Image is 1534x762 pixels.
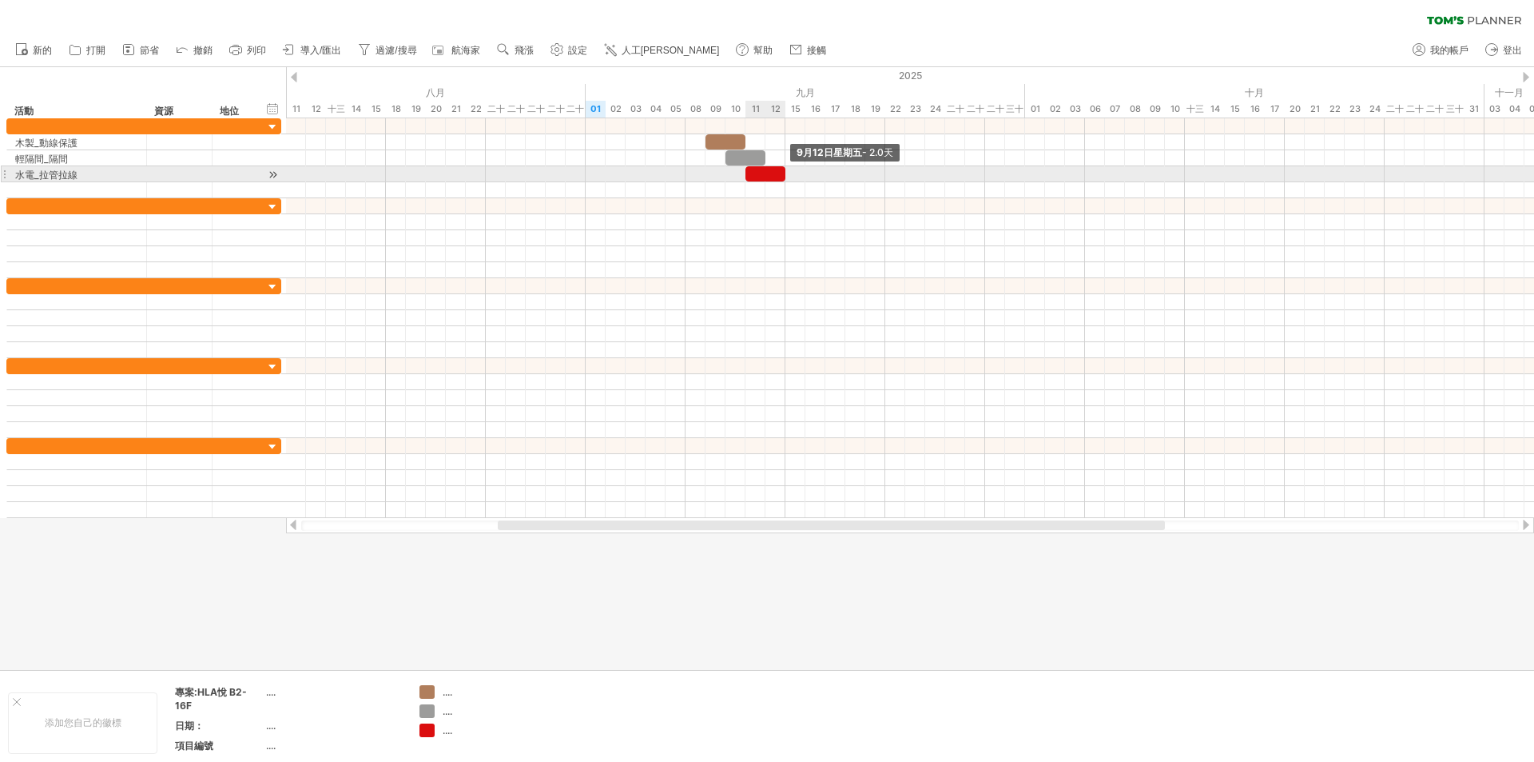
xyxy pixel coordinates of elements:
[566,103,584,131] font: 二十九
[546,101,566,118] div: 2025年8月28日星期四
[175,720,204,732] font: 日期：
[443,724,452,736] font: ....
[606,101,626,118] div: 2025年9月2日星期二
[1409,40,1473,61] a: 我的帳戶
[286,101,306,118] div: 2025年8月11日星期一
[745,101,765,118] div: 2025年9月11日，星期四
[1065,101,1085,118] div: 2025年10月3日星期五
[546,40,592,61] a: 設定
[1504,101,1524,118] div: 2025年11月4日星期二
[376,45,416,56] font: 過濾/搜尋
[451,45,480,56] font: 航海家
[33,45,52,56] font: 新的
[1464,101,1484,118] div: 2025年10月31日星期五
[1050,103,1061,114] font: 02
[430,40,485,61] a: 航海家
[590,103,601,114] font: 01
[987,103,1004,131] font: 二十九
[686,101,705,118] div: 2025年9月8日星期一
[166,84,586,101] div: 2025年8月
[1130,103,1141,114] font: 08
[306,101,326,118] div: 2025年8月12日星期二
[312,103,321,114] font: 12
[1349,103,1361,114] font: 23
[1250,103,1260,114] font: 16
[1345,101,1365,118] div: 2025年10月23日星期四
[967,103,984,131] font: 二十六
[630,103,642,114] font: 03
[930,103,941,114] font: 24
[725,101,745,118] div: 2025年9月10日星期三
[1031,103,1040,114] font: 01
[352,103,361,114] font: 14
[372,103,381,114] font: 15
[1369,103,1381,114] font: 24
[1426,103,1444,131] font: 二十九
[670,103,682,114] font: 05
[1405,101,1425,118] div: 2025年10月28日星期二
[796,86,815,98] font: 九月
[1105,101,1125,118] div: 2025年10月7日星期二
[1025,101,1045,118] div: 2025年10月1日星期三
[1365,101,1385,118] div: 2025年10月24日星期五
[1270,103,1279,114] font: 17
[247,45,266,56] font: 列印
[1310,103,1320,114] font: 21
[175,686,247,712] font: 專案:HLA悅 B2-16F
[86,45,105,56] font: 打開
[446,101,466,118] div: 2025年8月21日星期四
[486,101,506,118] div: 2025年8月25日星期一
[1445,101,1464,118] div: 2025年10月30日，星期四
[825,101,845,118] div: 2025年9月17日星期三
[1503,45,1522,56] font: 登出
[1481,40,1527,61] a: 登出
[451,103,461,114] font: 21
[1245,101,1265,118] div: 2025年10月16日星期四
[391,103,401,114] font: 18
[811,103,821,114] font: 16
[15,137,77,149] font: 木製_動線保護
[15,153,68,165] font: 輕隔間_隔間
[731,103,741,114] font: 10
[547,103,565,131] font: 二十八
[487,103,505,131] font: 二十五
[65,40,110,61] a: 打開
[411,103,421,114] font: 19
[646,101,666,118] div: 2025年9月4日，星期四
[899,70,922,82] font: 2025
[845,101,865,118] div: 2025年9月18日星期四
[1386,103,1404,131] font: 二十七
[771,103,781,114] font: 12
[1489,103,1500,114] font: 03
[785,40,831,61] a: 接觸
[797,146,862,158] font: 9月12日星期五
[279,40,346,61] a: 導入/匯出
[965,101,985,118] div: 2025年9月26日，星期五
[1165,101,1185,118] div: 2025年10月10日星期五
[1125,101,1145,118] div: 2025年10月8日星期三
[831,103,840,114] font: 17
[265,166,280,183] div: 滾動到活動
[851,103,860,114] font: 18
[1285,101,1305,118] div: 2025年10月20日星期一
[1305,101,1325,118] div: 2025年10月21日星期二
[586,101,606,118] div: 2025年9月1日星期一
[354,40,421,61] a: 過濾/搜尋
[1205,101,1225,118] div: 2025年10月14日星期二
[1446,103,1464,114] font: 三十
[865,101,885,118] div: 2025年9月19日星期五
[1150,103,1161,114] font: 09
[526,101,546,118] div: 2025年8月27日星期三
[225,40,271,61] a: 列印
[346,101,366,118] div: 2025年8月14日星期四
[1245,86,1264,98] font: 十月
[690,103,701,114] font: 08
[1509,103,1520,114] font: 04
[1430,45,1468,56] font: 我的帳戶
[1025,84,1484,101] div: 2025年10月
[1484,101,1504,118] div: 2025年11月3日星期一
[426,101,446,118] div: 2025年8月20日星期三
[172,40,217,61] a: 撤銷
[1230,103,1240,114] font: 15
[666,101,686,118] div: 2025年9月5日星期五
